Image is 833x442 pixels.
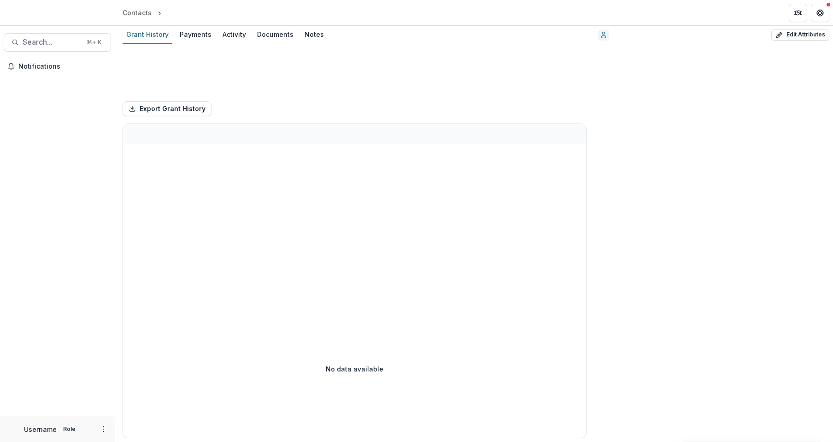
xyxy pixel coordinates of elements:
button: More [98,424,109,435]
button: Export Grant History [123,101,211,116]
div: Grant History [123,28,172,41]
button: Edit Attributes [771,29,829,41]
span: Search... [23,38,81,47]
div: Documents [253,28,297,41]
button: Search... [4,33,111,52]
div: Contacts [123,8,152,18]
button: Notifications [4,59,111,74]
p: Username [24,424,57,434]
a: Grant History [123,26,172,44]
a: Notes [301,26,328,44]
span: Notifications [18,63,107,71]
p: Role [60,425,78,433]
p: No data available [326,364,383,374]
a: Contacts [119,6,155,19]
div: Activity [219,28,250,41]
button: Partners [789,4,807,22]
button: Get Help [811,4,829,22]
div: Payments [176,28,215,41]
nav: breadcrumb [119,6,203,19]
a: Payments [176,26,215,44]
div: Notes [301,28,328,41]
div: ⌘ + K [85,37,103,47]
a: Activity [219,26,250,44]
a: Documents [253,26,297,44]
